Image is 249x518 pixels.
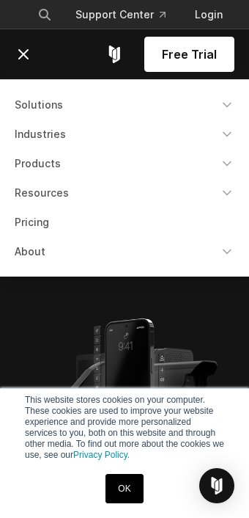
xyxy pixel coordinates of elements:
[25,395,224,461] p: This website stores cookies on your computer. These cookies are used to improve your website expe...
[105,45,124,63] a: Corellium Home
[199,468,234,503] div: Open Intercom Messenger
[64,1,177,28] a: Support Center
[23,310,226,461] img: Corellium_HomepageBanner_Mobile-Inline
[73,450,130,460] a: Privacy Policy.
[26,1,234,28] div: Navigation Menu
[144,37,234,72] a: Free Trial
[105,474,143,503] a: OK
[6,209,243,236] a: Pricing
[6,92,243,265] div: Navigation Menu
[183,1,234,28] a: Login
[6,180,243,206] a: Resources
[6,150,243,177] a: Products
[162,45,217,63] span: Free Trial
[6,92,243,118] a: Solutions
[6,238,243,265] a: About
[31,1,58,28] button: Search
[6,121,243,147] a: Industries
